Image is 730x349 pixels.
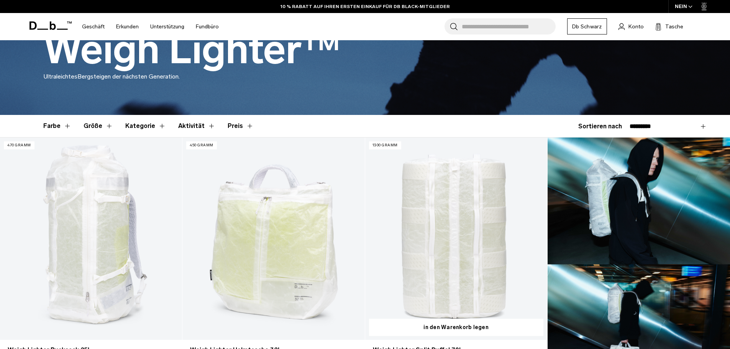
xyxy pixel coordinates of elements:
nav: Hauptnavigation [76,13,225,40]
button: Filter ein-/ausblenden [125,115,166,137]
font: 10 % RABATT AUF IHREN ERSTEN EINKAUF FÜR DB BLACK-MITGLIEDER [281,4,450,9]
font: Erkunden [116,23,139,30]
font: Preis [228,122,243,129]
button: Preis umschalten [228,115,254,137]
button: Tasche [655,22,683,31]
font: Tasche [665,23,683,30]
a: Db Schwarz [567,18,607,34]
font: NEIN [675,3,687,9]
button: Filter ein-/ausblenden [178,115,215,137]
a: Geschäft [82,13,105,40]
button: in den Warenkorb legen [369,319,543,336]
font: 450 Gramm [190,143,213,147]
font: 1300 Gramm [372,143,398,147]
a: Unterstützung [150,13,184,40]
a: Weigh Lighter Helmtasche 32L [182,138,364,340]
font: Geschäft [82,23,105,30]
a: Erkunden [116,13,139,40]
font: Kategorie [125,122,155,129]
button: Filter ein-/ausblenden [84,115,113,137]
font: 470 Gramm [7,143,31,147]
font: Db Schwarz [572,23,602,30]
font: Weigh Lighter™ [43,25,340,74]
font: Aktivität [178,122,205,129]
button: Filter ein-/ausblenden [43,115,71,137]
font: Unterstützung [150,23,184,30]
font: Konto [628,23,644,30]
a: 10 % RABATT AUF IHREN ERSTEN EINKAUF FÜR DB BLACK-MITGLIEDER [281,3,450,10]
a: Weigh Lighter Split Duffel 70L [365,138,547,340]
a: Konto [618,22,644,31]
a: Fundbüro [196,13,219,40]
font: Fundbüro [196,23,219,30]
font: Farbe [43,122,61,129]
font: Bergsteigen der nächsten Generation. [77,73,180,80]
font: Größe [84,122,102,129]
font: Ultraleichtes [43,73,77,80]
font: in den Warenkorb legen [423,324,489,331]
